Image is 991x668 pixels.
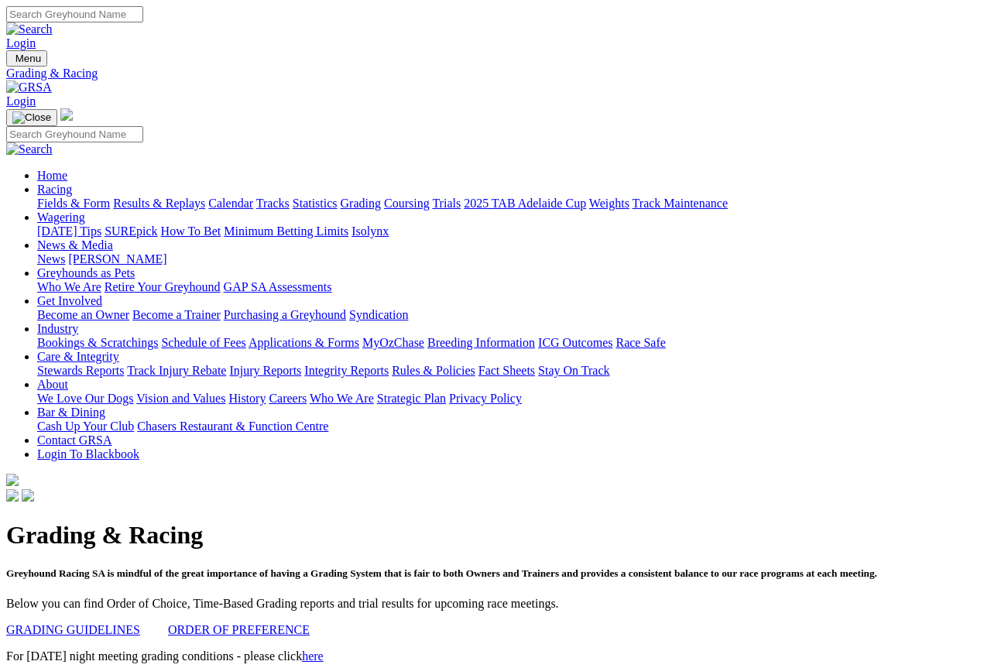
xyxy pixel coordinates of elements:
img: facebook.svg [6,489,19,502]
a: About [37,378,68,391]
a: Calendar [208,197,253,210]
a: Become a Trainer [132,308,221,321]
a: Who We Are [37,280,101,293]
a: Track Maintenance [633,197,728,210]
button: Toggle navigation [6,109,57,126]
a: Who We Are [310,392,374,405]
a: Grading & Racing [6,67,985,81]
a: News & Media [37,238,113,252]
a: News [37,252,65,265]
a: Home [37,169,67,182]
a: Vision and Values [136,392,225,405]
a: Injury Reports [229,364,301,377]
a: Careers [269,392,307,405]
img: GRSA [6,81,52,94]
a: Applications & Forms [249,336,359,349]
div: Wagering [37,224,985,238]
a: [DATE] Tips [37,224,101,238]
a: Results & Replays [113,197,205,210]
a: 2025 TAB Adelaide Cup [464,197,586,210]
a: Become an Owner [37,308,129,321]
a: ICG Outcomes [538,336,612,349]
a: Chasers Restaurant & Function Centre [137,420,328,433]
a: Syndication [349,308,408,321]
a: Purchasing a Greyhound [224,308,346,321]
div: Bar & Dining [37,420,985,433]
div: News & Media [37,252,985,266]
a: Track Injury Rebate [127,364,226,377]
img: twitter.svg [22,489,34,502]
div: Care & Integrity [37,364,985,378]
a: Schedule of Fees [161,336,245,349]
span: Menu [15,53,41,64]
img: Search [6,142,53,156]
a: Wagering [37,211,85,224]
div: About [37,392,985,406]
div: Racing [37,197,985,211]
a: SUREpick [105,224,157,238]
a: Fact Sheets [478,364,535,377]
img: logo-grsa-white.png [6,474,19,486]
h1: Grading & Racing [6,521,985,550]
a: Get Involved [37,294,102,307]
div: Greyhounds as Pets [37,280,985,294]
a: Coursing [384,197,430,210]
div: Industry [37,336,985,350]
a: Racing [37,183,72,196]
a: GRADING GUIDELINES [6,623,140,636]
a: Statistics [293,197,338,210]
a: Privacy Policy [449,392,522,405]
a: Contact GRSA [37,433,111,447]
a: [PERSON_NAME] [68,252,166,265]
input: Search [6,6,143,22]
a: Retire Your Greyhound [105,280,221,293]
a: How To Bet [161,224,221,238]
a: Stay On Track [538,364,609,377]
a: Weights [589,197,629,210]
a: Login To Blackbook [37,447,139,461]
input: Search [6,126,143,142]
a: Fields & Form [37,197,110,210]
a: Greyhounds as Pets [37,266,135,279]
a: Trials [432,197,461,210]
a: Login [6,36,36,50]
img: Search [6,22,53,36]
img: Close [12,111,51,124]
a: Login [6,94,36,108]
a: Industry [37,322,78,335]
a: Integrity Reports [304,364,389,377]
a: Bar & Dining [37,406,105,419]
div: Get Involved [37,308,985,322]
p: Below you can find Order of Choice, Time-Based Grading reports and trial results for upcoming rac... [6,597,985,611]
a: Race Safe [616,336,665,349]
button: Toggle navigation [6,50,47,67]
a: Grading [341,197,381,210]
a: Care & Integrity [37,350,119,363]
a: Tracks [256,197,290,210]
a: Isolynx [351,224,389,238]
h5: Greyhound Racing SA is mindful of the great importance of having a Grading System that is fair to... [6,567,985,580]
a: Strategic Plan [377,392,446,405]
a: History [228,392,266,405]
a: We Love Our Dogs [37,392,133,405]
a: here [302,649,324,663]
a: Minimum Betting Limits [224,224,348,238]
a: Stewards Reports [37,364,124,377]
a: Cash Up Your Club [37,420,134,433]
a: GAP SA Assessments [224,280,332,293]
img: logo-grsa-white.png [60,108,73,121]
a: Breeding Information [427,336,535,349]
span: For [DATE] night meeting grading conditions - please click [6,649,324,663]
a: Rules & Policies [392,364,475,377]
a: ORDER OF PREFERENCE [168,623,310,636]
a: MyOzChase [362,336,424,349]
a: Bookings & Scratchings [37,336,158,349]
